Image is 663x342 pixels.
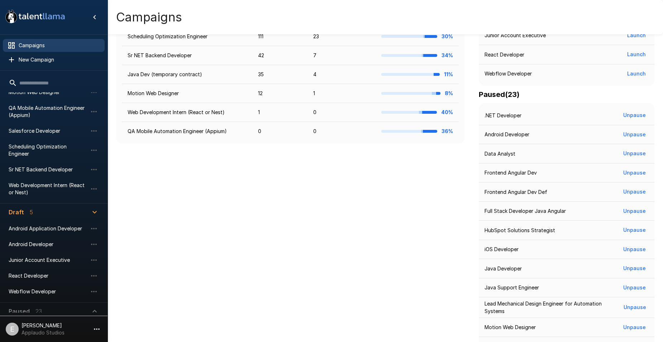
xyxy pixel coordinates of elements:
[620,224,649,237] button: Unpause
[485,324,536,331] p: Motion Web Designer
[485,265,522,272] p: Java Developer
[620,205,649,218] button: Unpause
[485,227,555,234] p: HubSpot Solutions Strategist
[122,122,252,141] td: QA Mobile Automation Engineer (Appium)
[307,27,376,46] td: 23
[485,300,621,314] p: Lead Mechanical Design Engineer for Automation Systems
[445,90,453,96] b: 8%
[122,103,252,122] td: Web Development Intern (React or Nest)
[485,207,566,215] p: Full Stack Developer Java Angular
[621,301,649,314] button: Unpause
[116,10,182,25] h4: Campaigns
[252,46,307,65] td: 42
[252,84,307,103] td: 12
[252,122,307,141] td: 0
[122,84,252,103] td: Motion Web Designer
[485,32,546,39] p: Junior Account Executive
[252,65,307,84] td: 35
[307,65,376,84] td: 4
[479,90,520,99] b: Paused ( 23 )
[624,29,649,42] button: Launch
[122,65,252,84] td: Java Dev (temporary contract)
[122,46,252,65] td: Sr NET Backend Developer
[485,189,547,196] p: Frontend Angular Dev Def
[620,321,649,334] button: Unpause
[307,103,376,122] td: 0
[620,281,649,294] button: Unpause
[485,131,529,138] p: Android Developer
[620,147,649,160] button: Unpause
[485,112,521,119] p: .NET Developer
[620,128,649,141] button: Unpause
[485,169,537,176] p: Frontend Angular Dev
[485,150,515,157] p: Data Analyst
[307,122,376,141] td: 0
[442,52,453,58] b: 34%
[307,84,376,103] td: 1
[620,185,649,199] button: Unpause
[624,48,649,61] button: Launch
[620,243,649,256] button: Unpause
[624,67,649,80] button: Launch
[485,70,532,77] p: Webflow Developer
[442,128,453,134] b: 36%
[122,27,252,46] td: Scheduling Optimization Engineer
[620,109,649,122] button: Unpause
[252,27,307,46] td: 111
[444,71,453,77] b: 11%
[485,284,539,291] p: Java Support Engineer
[620,166,649,180] button: Unpause
[485,51,524,58] p: React Developer
[252,103,307,122] td: 1
[620,262,649,275] button: Unpause
[485,246,519,253] p: iOS Developer
[307,46,376,65] td: 7
[442,33,453,39] b: 30%
[441,109,453,115] b: 40%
